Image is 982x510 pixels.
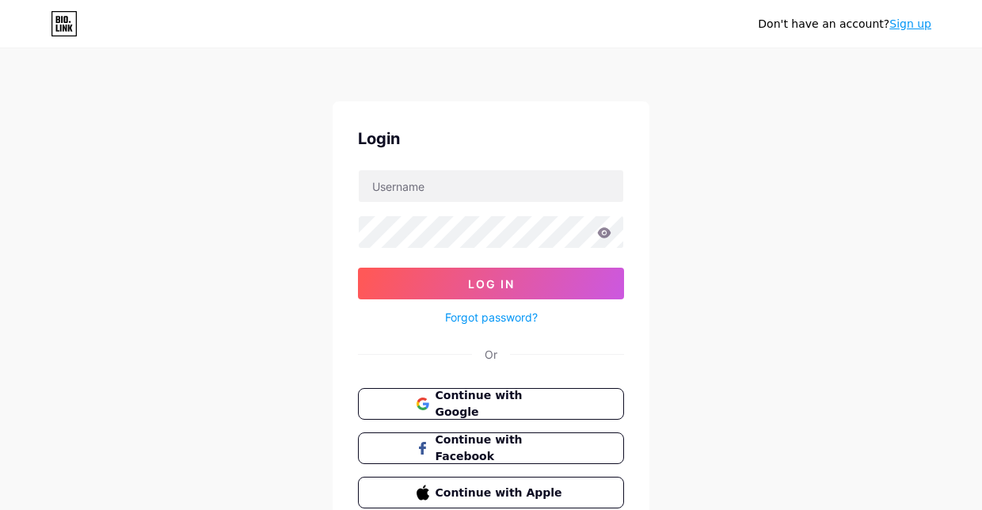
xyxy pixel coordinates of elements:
div: Don't have an account? [758,16,931,32]
a: Sign up [889,17,931,30]
a: Forgot password? [445,309,538,325]
button: Continue with Google [358,388,624,420]
div: Login [358,127,624,150]
input: Username [359,170,623,202]
button: Log In [358,268,624,299]
span: Continue with Apple [436,485,566,501]
span: Continue with Facebook [436,432,566,465]
span: Log In [468,277,515,291]
div: Or [485,346,497,363]
span: Continue with Google [436,387,566,421]
button: Continue with Facebook [358,432,624,464]
button: Continue with Apple [358,477,624,508]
